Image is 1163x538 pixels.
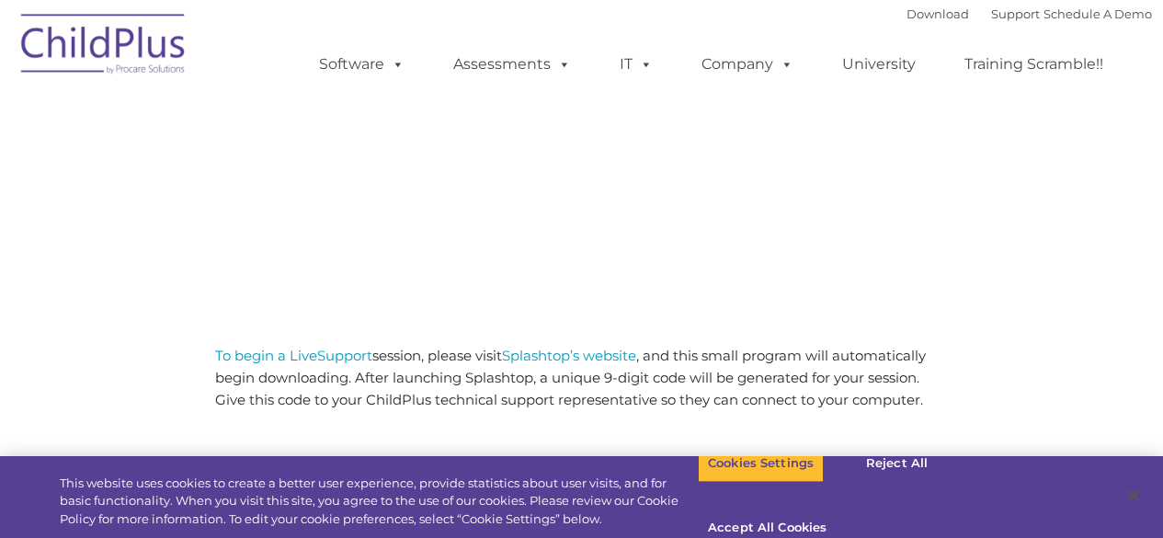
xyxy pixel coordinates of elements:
button: Close [1113,475,1154,516]
a: Software [301,46,423,83]
a: To begin a LiveSupport [215,347,372,364]
img: ChildPlus by Procare Solutions [12,1,196,93]
h3: When you have problems, we have answers. [215,290,948,313]
a: Assessments [435,46,589,83]
button: Reject All [839,444,954,483]
a: Schedule A Demo [1043,6,1152,21]
font: | [906,6,1152,21]
a: Support [991,6,1040,21]
a: University [824,46,934,83]
a: Splashtop’s website [502,347,636,364]
a: IT [601,46,671,83]
span: LiveSupport with SplashTop [26,132,713,189]
p: session, please visit , and this small program will automatically begin downloading. After launch... [215,345,948,411]
a: Connect with Support [491,443,672,487]
a: Company [683,46,812,83]
div: This website uses cookies to create a better user experience, provide statistics about user visit... [60,475,698,529]
a: Training Scramble!! [946,46,1122,83]
a: Download [906,6,969,21]
button: Cookies Settings [698,444,824,483]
